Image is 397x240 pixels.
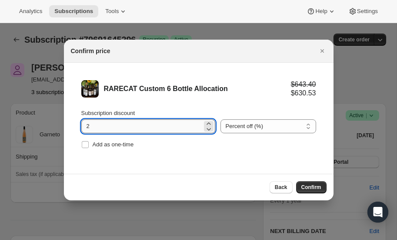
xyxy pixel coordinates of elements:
button: Close [316,45,328,57]
span: Confirm [301,184,321,191]
span: Subscriptions [54,8,93,15]
button: Subscriptions [49,5,98,17]
span: Subscription discount [81,110,135,116]
span: Settings [357,8,378,15]
div: $643.40 [291,80,316,89]
div: $630.53 [291,89,316,98]
span: Analytics [19,8,42,15]
div: RARECAT Custom 6 Bottle Allocation [104,85,291,93]
span: Tools [105,8,119,15]
div: Open Intercom Messenger [367,202,388,223]
img: RARECAT Custom 6 Bottle Allocation [81,80,99,98]
button: Back [270,181,293,193]
button: Tools [100,5,133,17]
span: Back [275,184,287,191]
h2: Confirm price [71,47,110,55]
button: Confirm [296,181,327,193]
button: Help [301,5,341,17]
span: Add as one-time [93,141,134,148]
button: Settings [343,5,383,17]
button: Analytics [14,5,47,17]
span: Help [315,8,327,15]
